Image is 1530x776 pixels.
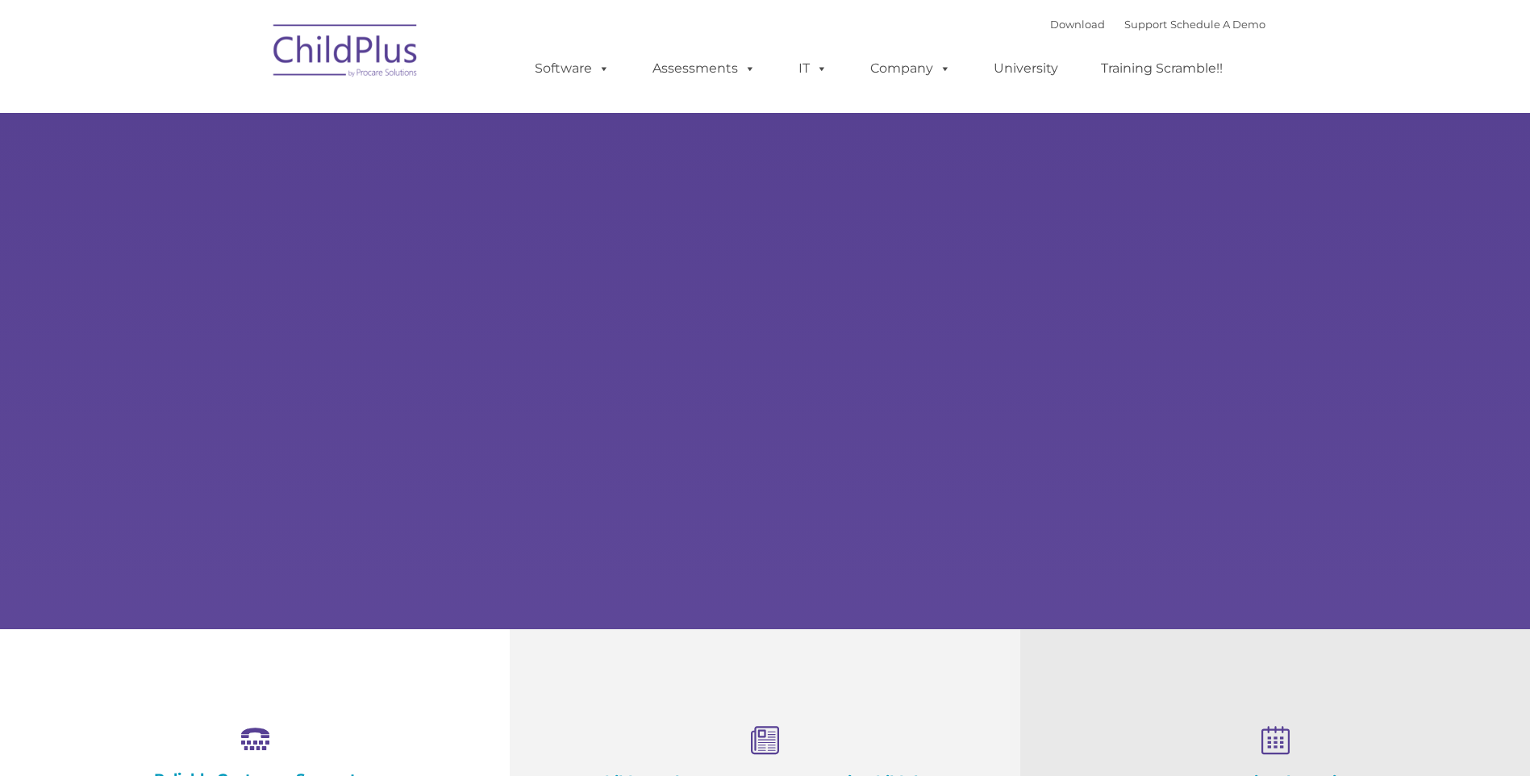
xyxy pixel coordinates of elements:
[1085,52,1239,85] a: Training Scramble!!
[782,52,844,85] a: IT
[854,52,967,85] a: Company
[1050,18,1265,31] font: |
[265,13,427,94] img: ChildPlus by Procare Solutions
[1124,18,1167,31] a: Support
[519,52,626,85] a: Software
[1050,18,1105,31] a: Download
[636,52,772,85] a: Assessments
[978,52,1074,85] a: University
[1170,18,1265,31] a: Schedule A Demo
